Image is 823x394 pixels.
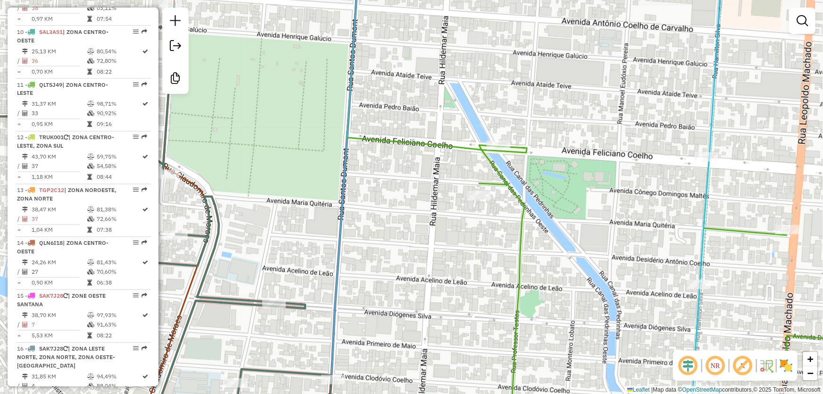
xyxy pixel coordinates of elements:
[31,320,87,330] td: 7
[141,240,147,246] em: Rota exportada
[17,14,22,24] td: =
[22,260,28,266] i: Distância Total
[96,205,142,215] td: 81,38%
[704,354,727,377] span: Ocultar NR
[87,384,94,389] i: % de utilização da cubagem
[17,240,108,255] span: | ZONA CENTRO-OESTE
[22,58,28,64] i: Total de Atividades
[31,162,87,171] td: 37
[31,152,87,162] td: 43,70 KM
[166,69,185,90] a: Criar modelo
[96,268,142,277] td: 70,60%
[22,207,28,213] i: Distância Total
[31,382,87,391] td: 4
[96,372,142,382] td: 94,49%
[31,215,87,224] td: 37
[166,36,185,58] a: Exportar sessão
[31,120,87,129] td: 0,95 KM
[807,367,814,379] span: −
[87,164,94,169] i: % de utilização da cubagem
[31,278,87,288] td: 0,90 KM
[677,354,699,377] span: Ocultar deslocamento
[143,374,149,380] i: Rota otimizada
[31,47,87,56] td: 25,13 KM
[17,382,22,391] td: /
[17,67,22,76] td: =
[17,120,22,129] td: =
[96,278,142,288] td: 06:38
[143,154,149,160] i: Rota otimizada
[31,372,87,382] td: 31,85 KM
[682,386,723,393] a: OpenStreetMap
[87,122,92,127] i: Tempo total em rota
[39,187,64,194] span: TGP2C12
[17,134,114,150] span: | ZONA CENTRO-LESTE, ZONA SUL
[31,67,87,76] td: 0,70 KM
[22,374,28,380] i: Distância Total
[96,331,142,341] td: 08:22
[96,382,142,391] td: 88,04%
[96,320,142,330] td: 91,63%
[87,280,92,286] i: Tempo total em rota
[87,5,94,11] i: % de utilização da cubagem
[64,135,68,141] i: Veículo já utilizado nesta sessão
[759,358,774,373] img: Fluxo de ruas
[779,358,794,373] img: Exibir/Ocultar setores
[31,226,87,235] td: 1,04 KM
[627,386,650,393] a: Leaflet
[31,100,87,109] td: 31,37 KM
[96,173,142,182] td: 08:44
[17,134,114,150] span: 12 -
[17,81,108,97] span: 11 -
[87,374,94,380] i: % de utilização do peso
[22,313,28,319] i: Distância Total
[22,101,28,107] i: Distância Total
[166,11,185,33] a: Nova sessão e pesquisa
[133,29,139,34] em: Opções
[96,258,142,268] td: 81,43%
[31,109,87,118] td: 33
[141,29,147,34] em: Rota exportada
[96,162,142,171] td: 54,58%
[22,384,28,389] i: Total de Atividades
[96,3,142,13] td: 03,11%
[141,346,147,352] em: Rota exportada
[31,56,87,66] td: 36
[87,269,94,275] i: % de utilização da cubagem
[87,217,94,222] i: % de utilização da cubagem
[22,49,28,54] i: Distância Total
[17,278,22,288] td: =
[22,164,28,169] i: Total de Atividades
[31,205,87,215] td: 38,47 KM
[17,3,22,13] td: /
[17,28,108,44] span: 10 -
[96,215,142,224] td: 72,66%
[96,47,142,56] td: 80,54%
[87,333,92,339] i: Tempo total em rota
[96,152,142,162] td: 59,75%
[793,11,812,30] a: Exibir filtros
[133,293,139,299] em: Opções
[31,3,87,13] td: 38
[63,293,68,299] i: Veículo já utilizado nesta sessão
[625,386,823,394] div: Map data © contributors,© 2025 TomTom, Microsoft
[87,313,94,319] i: % de utilização do peso
[87,175,92,180] i: Tempo total em rota
[39,345,63,352] span: SAK7J28
[87,111,94,117] i: % de utilização da cubagem
[87,154,94,160] i: % de utilização do peso
[141,134,147,140] em: Rota exportada
[803,366,817,380] a: Zoom out
[22,111,28,117] i: Total de Atividades
[17,187,116,202] span: 13 -
[141,293,147,299] em: Rota exportada
[87,69,92,75] i: Tempo total em rota
[31,311,87,320] td: 38,70 KM
[96,56,142,66] td: 72,80%
[87,260,94,266] i: % de utilização do peso
[17,162,22,171] td: /
[651,386,653,393] span: |
[17,345,115,369] span: | ZONA LESTE NORTE, ZONA NORTE, ZONA OESTE-[GEOGRAPHIC_DATA]
[143,49,149,54] i: Rota otimizada
[96,311,142,320] td: 97,93%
